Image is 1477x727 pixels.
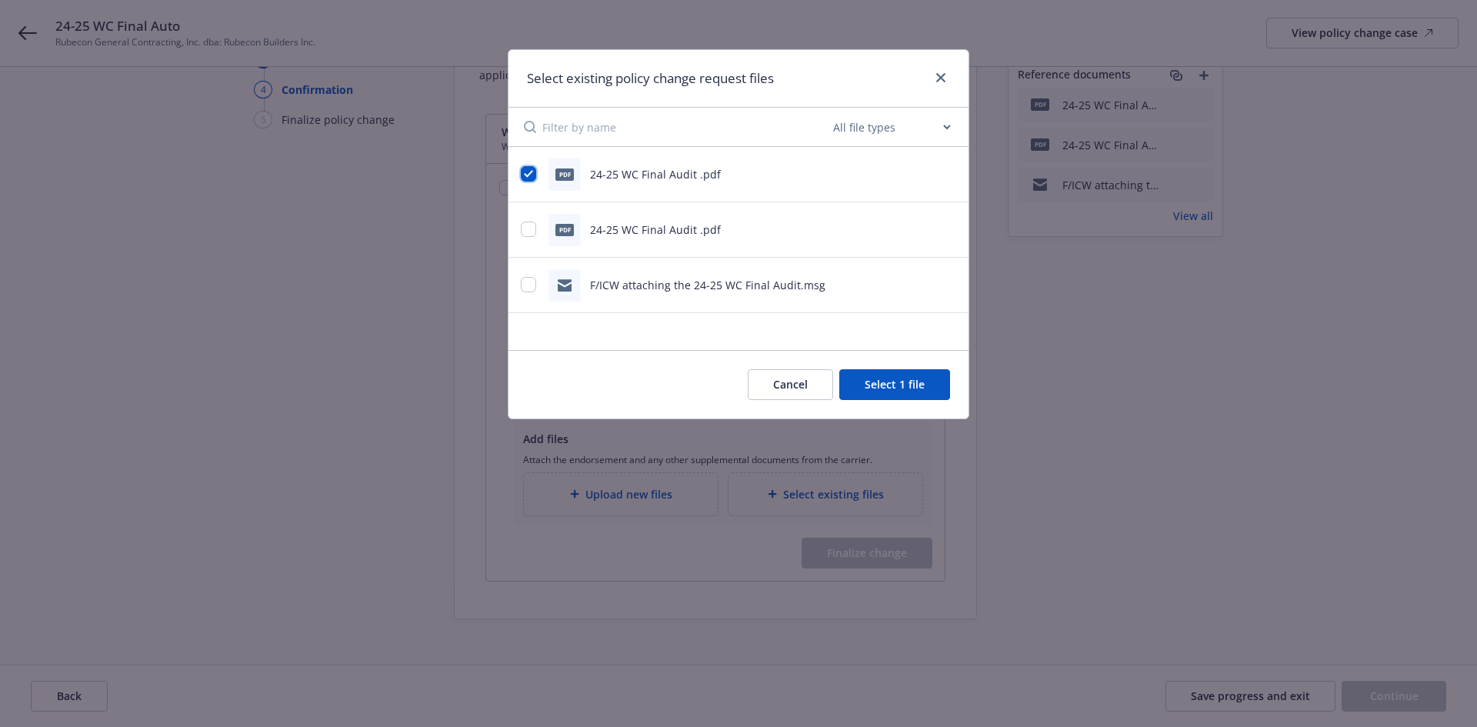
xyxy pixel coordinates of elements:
[839,369,950,400] button: Select 1 file
[590,278,825,292] span: F/ICW attaching the 24-25 WC Final Audit.msg
[942,222,956,238] button: preview file
[555,224,574,235] span: pdf
[942,277,956,293] button: preview file
[590,222,721,237] span: 24-25 WC Final Audit .pdf
[748,369,833,400] button: Cancel
[918,166,930,182] button: download file
[918,222,930,238] button: download file
[542,108,830,146] input: Filter by name
[942,166,956,182] button: preview file
[932,68,950,87] a: close
[590,167,721,182] span: 24-25 WC Final Audit .pdf
[524,121,536,133] svg: Search
[527,68,774,88] h1: Select existing policy change request files
[555,168,574,180] span: pdf
[918,277,930,293] button: download file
